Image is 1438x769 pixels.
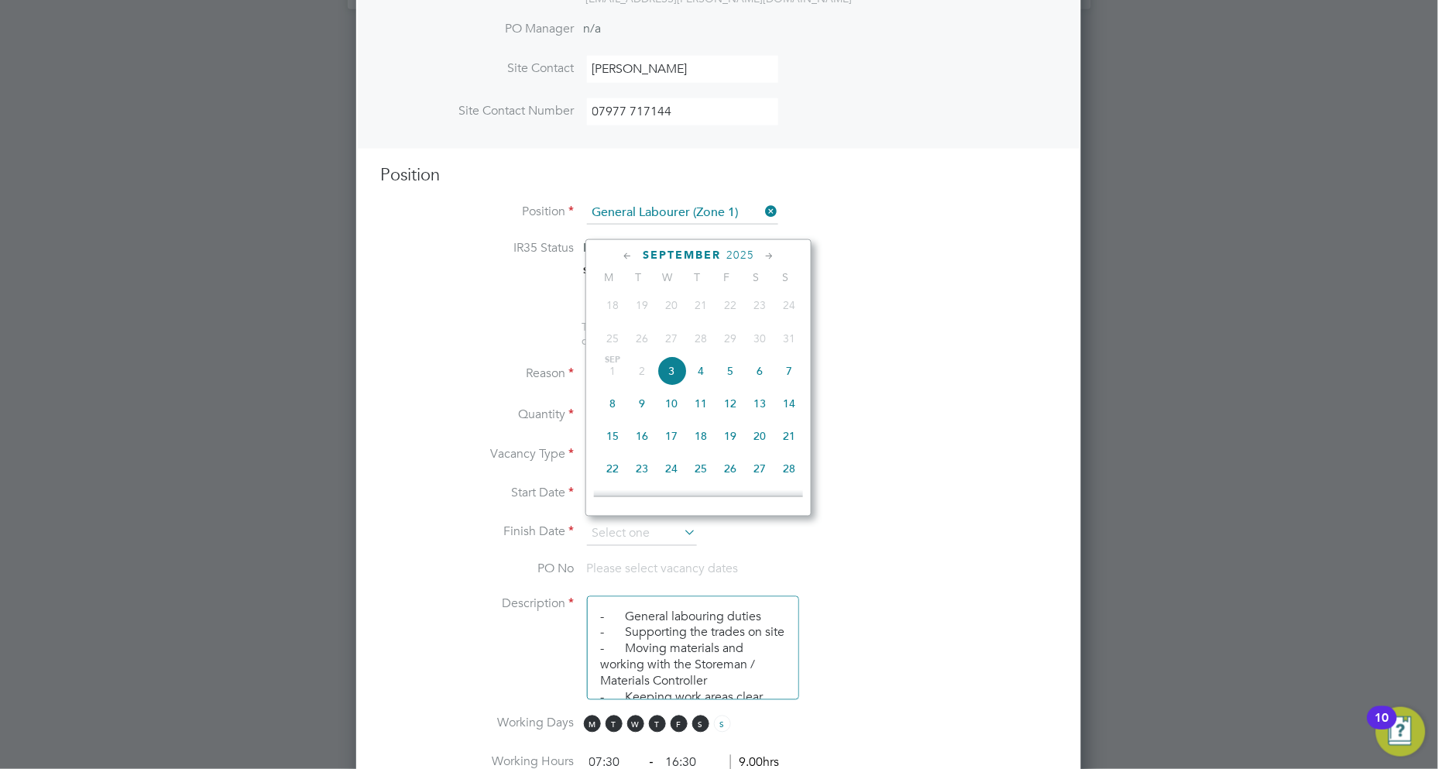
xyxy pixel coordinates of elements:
span: 28 [686,324,716,353]
span: 3 [657,356,686,386]
span: 30 [627,487,657,517]
button: Open Resource Center, 10 new notifications [1376,707,1426,757]
span: 13 [745,389,774,418]
span: 27 [657,324,686,353]
span: The status determination for this position can be updated after creating the vacancy [582,320,791,348]
span: 16 [627,421,657,451]
span: 19 [627,290,657,320]
label: Start Date [381,486,575,502]
label: PO No [381,561,575,578]
span: 2 [627,356,657,386]
span: 7 [774,356,804,386]
span: 25 [598,324,627,353]
span: 6 [745,356,774,386]
span: T [623,270,653,284]
span: 20 [745,421,774,451]
label: Site Contact Number [381,103,575,119]
span: M [594,270,623,284]
span: n/a [584,21,602,36]
input: Search for... [587,201,778,225]
span: 11 [686,389,716,418]
span: September [643,249,721,262]
span: 29 [716,324,745,353]
h3: Position [381,164,1056,187]
span: 5 [716,356,745,386]
span: 26 [716,454,745,483]
span: 21 [774,421,804,451]
span: 27 [745,454,774,483]
span: S [714,716,731,733]
strong: Status Determination Statement [584,265,726,276]
span: 31 [774,324,804,353]
label: Working Days [381,716,575,732]
div: 10 [1375,718,1389,738]
span: 29 [598,487,627,517]
label: Reason [381,366,575,382]
span: 26 [627,324,657,353]
label: Vacancy Type [381,447,575,463]
span: 22 [598,454,627,483]
span: 18 [686,421,716,451]
span: S [692,716,709,733]
span: Inside IR35 [584,240,645,255]
span: 14 [774,389,804,418]
span: 1 [598,356,627,386]
span: 23 [745,290,774,320]
span: 25 [686,454,716,483]
label: Site Contact [381,60,575,77]
span: F [712,270,741,284]
span: 15 [598,421,627,451]
span: 28 [774,454,804,483]
span: 9 [627,389,657,418]
span: W [653,270,682,284]
span: Please select vacancy dates [587,561,739,577]
span: 24 [774,290,804,320]
span: F [671,716,688,733]
input: Select one [587,523,697,546]
span: 24 [657,454,686,483]
label: Quantity [381,407,575,423]
label: Position [381,204,575,220]
span: 30 [745,324,774,353]
span: Sep [598,356,627,364]
span: T [649,716,666,733]
label: IR35 Status [381,240,575,256]
span: 8 [598,389,627,418]
span: 4 [686,356,716,386]
span: W [627,716,644,733]
span: 17 [657,421,686,451]
span: 22 [716,290,745,320]
span: 20 [657,290,686,320]
span: 12 [716,389,745,418]
span: 2025 [726,249,754,262]
span: 21 [686,290,716,320]
span: 10 [657,389,686,418]
label: Finish Date [381,524,575,541]
span: 18 [598,290,627,320]
span: T [682,270,712,284]
span: S [770,270,800,284]
span: M [584,716,601,733]
span: S [741,270,770,284]
span: T [606,716,623,733]
span: 23 [627,454,657,483]
span: 19 [716,421,745,451]
label: Description [381,596,575,613]
label: PO Manager [381,21,575,37]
